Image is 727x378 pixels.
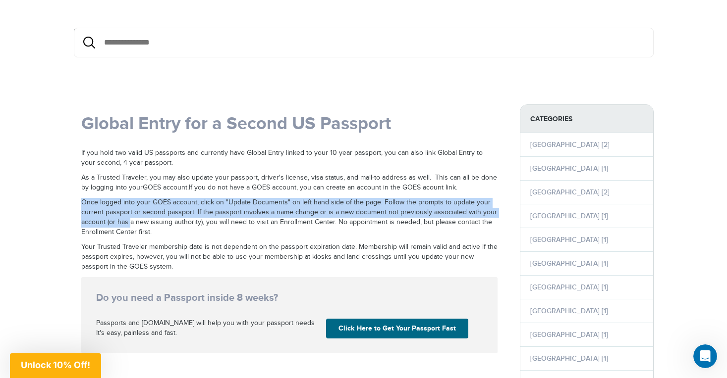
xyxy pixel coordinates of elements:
[81,242,498,272] p: Your Trusted Traveler membership date is not dependent on the passport expiration date. Membershi...
[96,292,483,304] strong: Do you need a Passport inside 8 weeks?
[81,173,498,193] p: As a Trusted Traveler, you may also update your passport, driver's license, visa status, and mail...
[92,319,322,338] div: Passports and [DOMAIN_NAME] will help you with your passport needs It's easy, painless and fast.
[693,344,717,368] iframe: Intercom live chat
[530,259,608,268] a: [GEOGRAPHIC_DATA] [1]
[10,353,101,378] div: Unlock 10% Off!
[530,141,610,149] a: [GEOGRAPHIC_DATA] [2]
[530,354,608,363] a: [GEOGRAPHIC_DATA] [1]
[520,105,653,133] strong: Categories
[21,360,90,370] span: Unlock 10% Off!
[143,184,189,191] a: GOES account.
[530,331,608,339] a: [GEOGRAPHIC_DATA] [1]
[530,283,608,291] a: [GEOGRAPHIC_DATA] [1]
[530,188,610,196] a: [GEOGRAPHIC_DATA] [2]
[81,198,498,237] p: Once logged into your GOES account, click on "Update Documents" on left hand side of the page. Fo...
[530,307,608,315] a: [GEOGRAPHIC_DATA] [1]
[530,212,608,220] a: [GEOGRAPHIC_DATA] [1]
[530,164,608,173] a: [GEOGRAPHIC_DATA] [1]
[326,319,468,338] a: Click Here to Get Your Passport Fast
[81,148,498,168] p: If you hold two valid US passports and currently have Global Entry linked to your 10 year passpor...
[530,236,608,244] a: [GEOGRAPHIC_DATA] [1]
[81,114,498,134] h1: Global Entry for a Second US Passport
[74,28,654,57] div: {/exp:low_search:form}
